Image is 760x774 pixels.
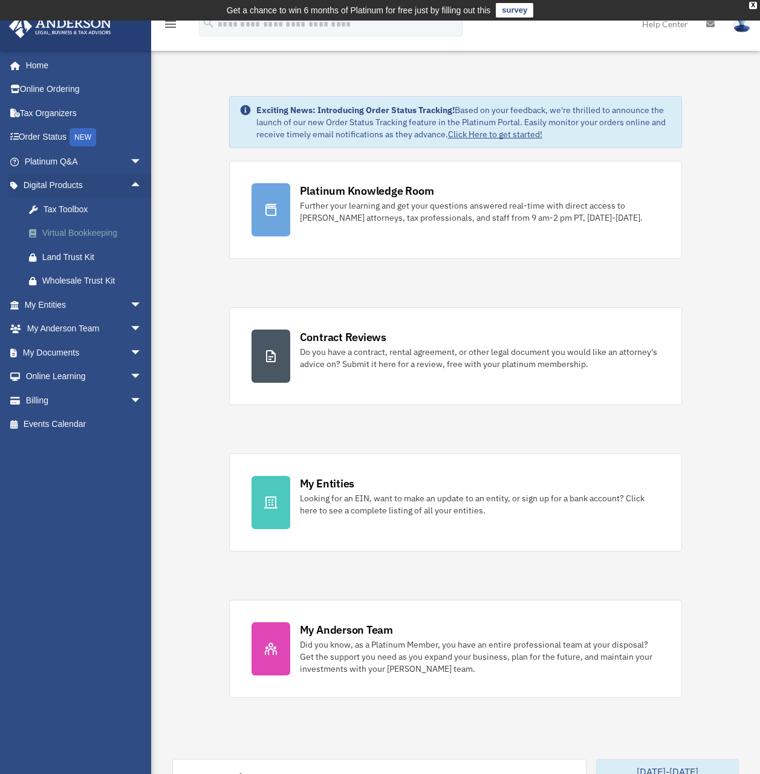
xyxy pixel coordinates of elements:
[8,53,154,77] a: Home
[5,15,115,38] img: Anderson Advisors Platinum Portal
[256,104,672,140] div: Based on your feedback, we're thrilled to announce the launch of our new Order Status Tracking fe...
[130,174,154,198] span: arrow_drop_up
[8,125,160,150] a: Order StatusNEW
[300,639,660,675] div: Did you know, as a Platinum Member, you have an entire professional team at your disposal? Get th...
[229,307,683,405] a: Contract Reviews Do you have a contract, rental agreement, or other legal document you would like...
[229,454,683,551] a: My Entities Looking for an EIN, want to make an update to an entity, or sign up for a bank accoun...
[8,101,160,125] a: Tax Organizers
[496,3,533,18] a: survey
[229,161,683,259] a: Platinum Knowledge Room Further your learning and get your questions answered real-time with dire...
[130,149,154,174] span: arrow_drop_down
[8,365,160,389] a: Online Learningarrow_drop_down
[163,17,178,31] i: menu
[202,16,215,30] i: search
[8,293,160,317] a: My Entitiesarrow_drop_down
[17,269,160,293] a: Wholesale Trust Kit
[229,600,683,698] a: My Anderson Team Did you know, as a Platinum Member, you have an entire professional team at your...
[733,15,751,33] img: User Pic
[130,317,154,342] span: arrow_drop_down
[8,340,160,365] a: My Documentsarrow_drop_down
[8,388,160,412] a: Billingarrow_drop_down
[8,174,160,198] a: Digital Productsarrow_drop_up
[300,200,660,224] div: Further your learning and get your questions answered real-time with direct access to [PERSON_NAM...
[8,412,160,437] a: Events Calendar
[42,273,145,288] div: Wholesale Trust Kit
[448,129,542,140] a: Click Here to get started!
[42,202,145,217] div: Tax Toolbox
[749,2,757,9] div: close
[300,330,386,345] div: Contract Reviews
[42,226,145,241] div: Virtual Bookkeeping
[300,476,354,491] div: My Entities
[256,105,455,115] strong: Exciting News: Introducing Order Status Tracking!
[300,492,660,516] div: Looking for an EIN, want to make an update to an entity, or sign up for a bank account? Click her...
[300,622,393,637] div: My Anderson Team
[227,3,491,18] div: Get a chance to win 6 months of Platinum for free just by filling out this
[130,388,154,413] span: arrow_drop_down
[8,77,160,102] a: Online Ordering
[70,128,96,146] div: NEW
[17,197,160,221] a: Tax Toolbox
[130,293,154,317] span: arrow_drop_down
[8,317,160,341] a: My Anderson Teamarrow_drop_down
[42,250,145,265] div: Land Trust Kit
[300,183,434,198] div: Platinum Knowledge Room
[8,149,160,174] a: Platinum Q&Aarrow_drop_down
[130,365,154,389] span: arrow_drop_down
[163,21,178,31] a: menu
[130,340,154,365] span: arrow_drop_down
[17,221,160,246] a: Virtual Bookkeeping
[17,245,160,269] a: Land Trust Kit
[300,346,660,370] div: Do you have a contract, rental agreement, or other legal document you would like an attorney's ad...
